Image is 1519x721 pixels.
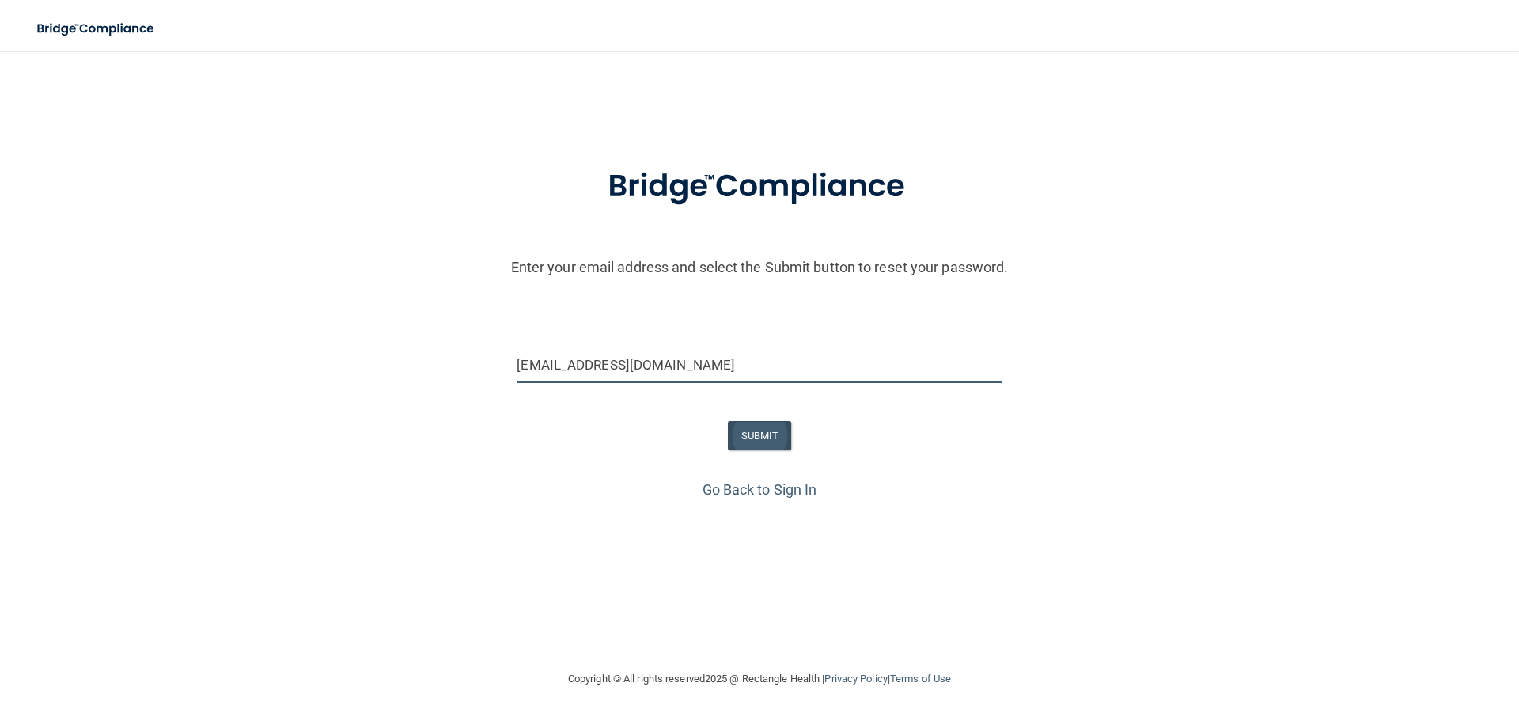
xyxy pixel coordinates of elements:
a: Privacy Policy [824,673,887,685]
div: Copyright © All rights reserved 2025 @ Rectangle Health | | [471,654,1048,704]
img: bridge_compliance_login_screen.278c3ca4.svg [575,146,944,228]
button: SUBMIT [728,421,792,450]
img: bridge_compliance_login_screen.278c3ca4.svg [24,13,169,45]
input: Email [517,347,1002,383]
a: Terms of Use [890,673,951,685]
a: Go Back to Sign In [703,481,817,498]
